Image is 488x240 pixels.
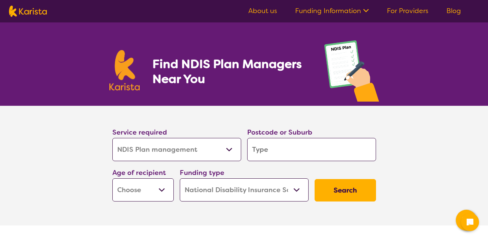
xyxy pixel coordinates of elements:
img: plan-management [324,40,379,106]
img: Karista logo [109,50,140,90]
a: For Providers [387,6,428,15]
a: About us [248,6,277,15]
label: Postcode or Suburb [247,128,312,137]
input: Type [247,138,376,161]
label: Age of recipient [112,168,166,177]
img: Karista logo [9,6,47,17]
button: Channel Menu [456,210,477,231]
label: Service required [112,128,167,137]
a: Blog [446,6,461,15]
a: Funding Information [295,6,369,15]
button: Search [315,179,376,201]
h1: Find NDIS Plan Managers Near You [152,56,309,86]
label: Funding type [180,168,224,177]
